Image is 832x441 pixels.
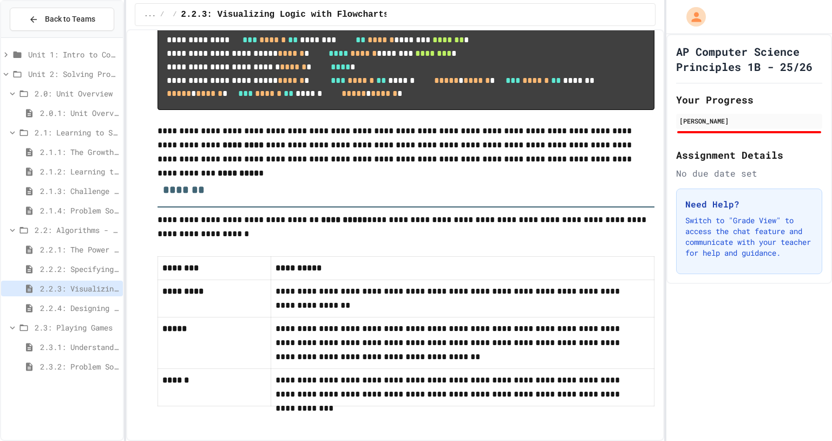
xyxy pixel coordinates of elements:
[144,10,156,19] span: ...
[160,10,164,19] span: /
[40,244,119,255] span: 2.2.1: The Power of Algorithms
[40,341,119,353] span: 2.3.1: Understanding Games with Flowcharts
[676,92,822,107] h2: Your Progress
[675,4,709,29] div: My Account
[40,283,119,294] span: 2.2.3: Visualizing Logic with Flowcharts
[40,205,119,216] span: 2.1.4: Problem Solving Practice
[679,116,819,126] div: [PERSON_NAME]
[40,302,119,314] span: 2.2.4: Designing Flowcharts
[676,147,822,163] h2: Assignment Details
[28,68,119,80] span: Unit 2: Solving Problems in Computer Science
[10,8,114,31] button: Back to Teams
[40,361,119,372] span: 2.3.2: Problem Solving Reflection
[40,185,119,197] span: 2.1.3: Challenge Problem - The Bridge
[685,198,813,211] h3: Need Help?
[35,127,119,138] span: 2.1: Learning to Solve Hard Problems
[40,166,119,177] span: 2.1.2: Learning to Solve Hard Problems
[40,107,119,119] span: 2.0.1: Unit Overview
[35,322,119,333] span: 2.3: Playing Games
[35,224,119,236] span: 2.2: Algorithms - from Pseudocode to Flowcharts
[40,263,119,275] span: 2.2.2: Specifying Ideas with Pseudocode
[28,49,119,60] span: Unit 1: Intro to Computer Science
[35,88,119,99] span: 2.0: Unit Overview
[676,44,822,74] h1: AP Computer Science Principles 1B - 25/26
[45,14,95,25] span: Back to Teams
[173,10,176,19] span: /
[676,167,822,180] div: No due date set
[181,8,389,21] span: 2.2.3: Visualizing Logic with Flowcharts
[685,215,813,258] p: Switch to "Grade View" to access the chat feature and communicate with your teacher for help and ...
[40,146,119,158] span: 2.1.1: The Growth Mindset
